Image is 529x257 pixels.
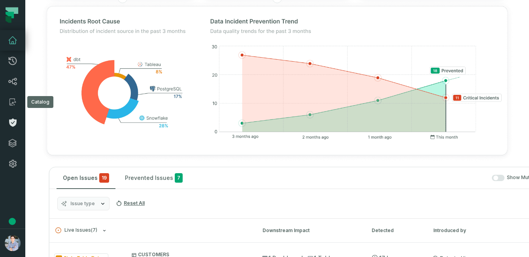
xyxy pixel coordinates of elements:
[70,200,95,207] span: Issue type
[55,227,248,233] button: Live Issues(7)
[119,167,189,189] button: Prevented Issues
[99,173,109,183] span: critical issues and errors combined
[57,167,115,189] button: Open Issues
[55,227,97,233] span: Live Issues ( 7 )
[372,227,419,234] div: Detected
[5,235,21,251] img: avatar of Alon Nafta
[263,227,357,234] div: Downstream Impact
[57,197,110,210] button: Issue type
[175,173,183,183] span: 7
[113,197,148,210] button: Reset All
[9,218,16,225] div: Tooltip anchor
[27,96,53,108] div: Catalog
